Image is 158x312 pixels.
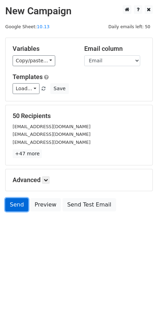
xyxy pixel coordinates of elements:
[84,45,145,53] h5: Email column
[13,124,91,129] small: [EMAIL_ADDRESS][DOMAIN_NAME]
[13,176,145,184] h5: Advanced
[13,149,42,158] a: +47 more
[123,279,158,312] div: 聊天小组件
[13,112,145,120] h5: 50 Recipients
[50,83,69,94] button: Save
[5,198,28,211] a: Send
[30,198,61,211] a: Preview
[123,279,158,312] iframe: Chat Widget
[37,24,50,29] a: 10.13
[13,45,74,53] h5: Variables
[13,140,91,145] small: [EMAIL_ADDRESS][DOMAIN_NAME]
[106,23,153,31] span: Daily emails left: 50
[5,24,50,29] small: Google Sheet:
[106,24,153,29] a: Daily emails left: 50
[63,198,116,211] a: Send Test Email
[13,55,55,66] a: Copy/paste...
[5,5,153,17] h2: New Campaign
[13,73,43,80] a: Templates
[13,132,91,137] small: [EMAIL_ADDRESS][DOMAIN_NAME]
[13,83,39,94] a: Load...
